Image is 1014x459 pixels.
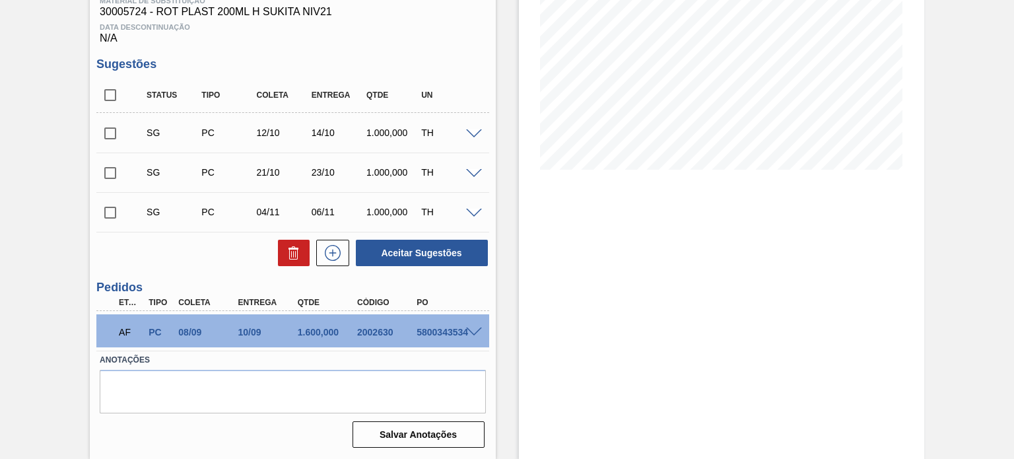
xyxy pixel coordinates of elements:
div: Sugestão Criada [143,167,203,178]
div: Tipo [145,298,175,307]
div: 04/11/2025 [253,207,314,217]
div: Entrega [235,298,300,307]
div: Pedido de Compra [198,207,258,217]
div: Código [354,298,419,307]
div: TH [418,167,478,178]
div: N/A [96,18,489,44]
div: 10/09/2025 [235,327,300,337]
div: 2002630 [354,327,419,337]
button: Salvar Anotações [353,421,485,448]
div: Entrega [308,90,368,100]
label: Anotações [100,351,485,370]
div: 21/10/2025 [253,167,314,178]
span: 30005724 - ROT PLAST 200ML H SUKITA NIV21 [100,6,485,18]
h3: Pedidos [96,281,489,295]
p: AF [119,327,142,337]
div: Qtde [294,298,360,307]
div: Aceitar Sugestões [349,238,489,267]
div: 08/09/2025 [175,327,240,337]
div: UN [418,90,478,100]
div: 06/11/2025 [308,207,368,217]
div: 23/10/2025 [308,167,368,178]
button: Aceitar Sugestões [356,240,488,266]
div: Qtde [363,90,423,100]
div: Pedido de Compra [198,167,258,178]
div: PO [413,298,479,307]
div: Pedido de Compra [198,127,258,138]
div: Coleta [253,90,314,100]
h3: Sugestões [96,57,489,71]
div: Aguardando Faturamento [116,318,145,347]
div: Tipo [198,90,258,100]
div: Nova sugestão [310,240,349,266]
div: Sugestão Criada [143,207,203,217]
span: Data Descontinuação [100,23,485,31]
div: Etapa [116,298,145,307]
div: 1.600,000 [294,327,360,337]
div: 1.000,000 [363,207,423,217]
div: TH [418,207,478,217]
div: 1.000,000 [363,127,423,138]
div: Coleta [175,298,240,307]
div: 1.000,000 [363,167,423,178]
div: Status [143,90,203,100]
div: 14/10/2025 [308,127,368,138]
div: Excluir Sugestões [271,240,310,266]
div: 12/10/2025 [253,127,314,138]
div: Pedido de Compra [145,327,175,337]
div: TH [418,127,478,138]
div: Sugestão Criada [143,127,203,138]
div: 5800343534 [413,327,479,337]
